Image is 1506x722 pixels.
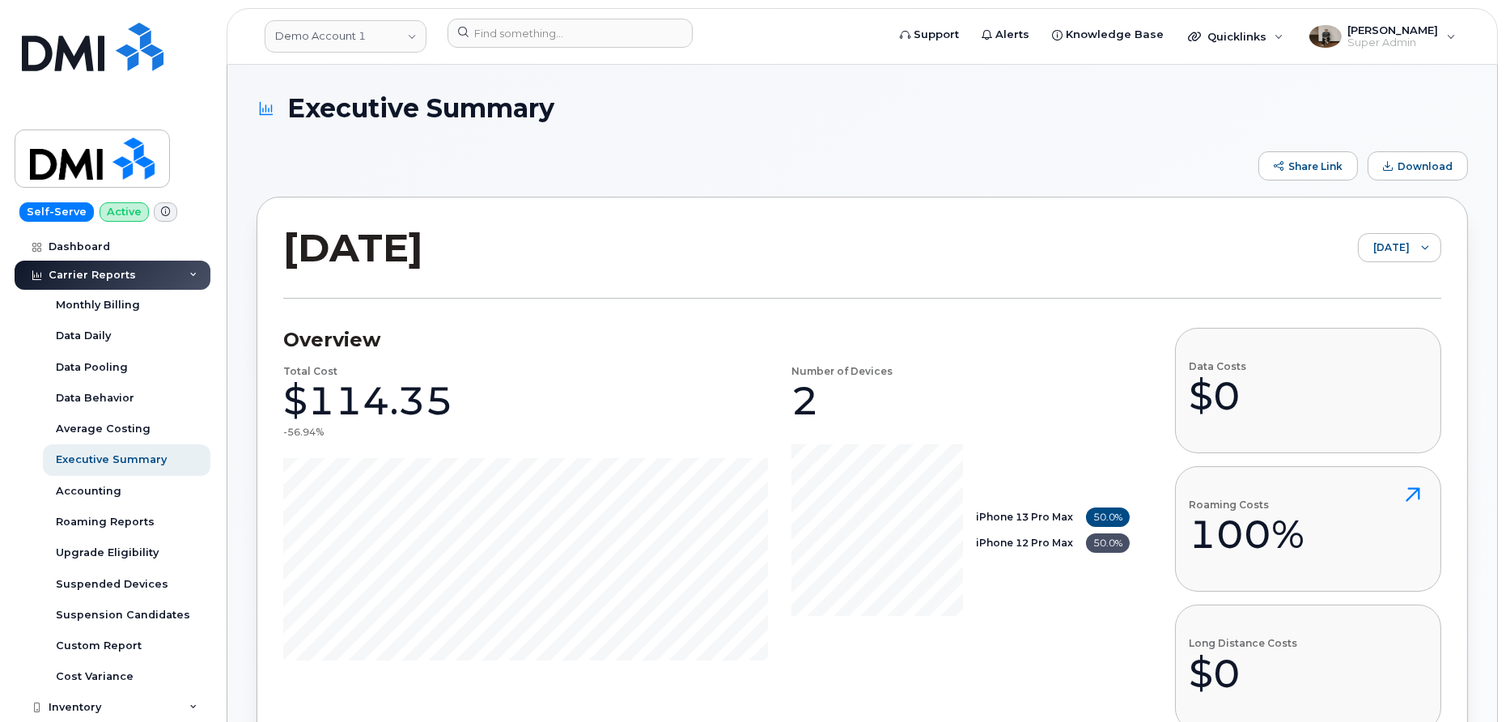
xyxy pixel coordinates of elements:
[1189,372,1246,420] div: $0
[1398,160,1453,172] span: Download
[976,511,1073,523] b: iPhone 13 Pro Max
[791,376,819,425] div: 2
[976,537,1073,549] b: iPhone 12 Pro Max
[283,366,337,376] h4: Total Cost
[283,328,1130,352] h3: Overview
[1175,466,1441,592] button: Roaming Costs100%
[1189,361,1246,372] h4: Data Costs
[1086,508,1130,527] span: 50.0%
[287,94,554,122] span: Executive Summary
[791,366,893,376] h4: Number of Devices
[1288,160,1343,172] span: Share Link
[1086,533,1130,553] span: 50.0%
[283,376,453,425] div: $114.35
[1189,638,1297,648] h4: Long Distance Costs
[1189,499,1304,510] h4: Roaming Costs
[1359,234,1410,263] span: September 2023
[283,425,324,439] div: -56.94%
[283,223,423,272] h2: [DATE]
[1189,649,1297,698] div: $0
[1189,510,1304,558] div: 100%
[1258,151,1358,180] button: Share Link
[1368,151,1468,180] button: Download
